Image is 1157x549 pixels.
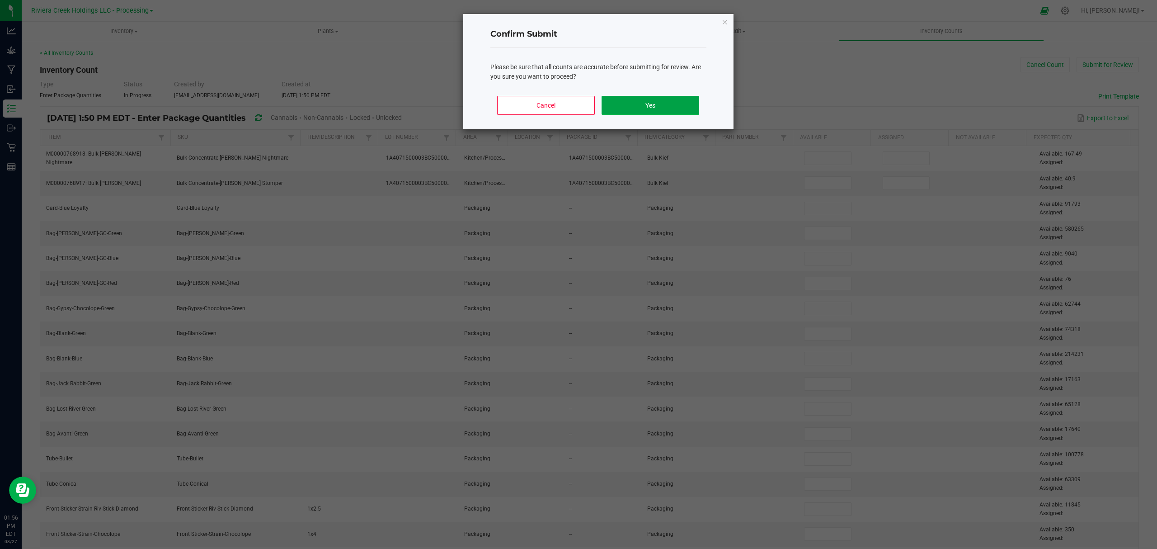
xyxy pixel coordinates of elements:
[602,96,699,115] button: Yes
[490,28,706,40] h4: Confirm Submit
[9,477,36,504] iframe: Resource center
[497,96,594,115] button: Cancel
[722,16,728,27] button: Close
[490,62,706,81] div: Please be sure that all counts are accurate before submitting for review. Are you sure you want t...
